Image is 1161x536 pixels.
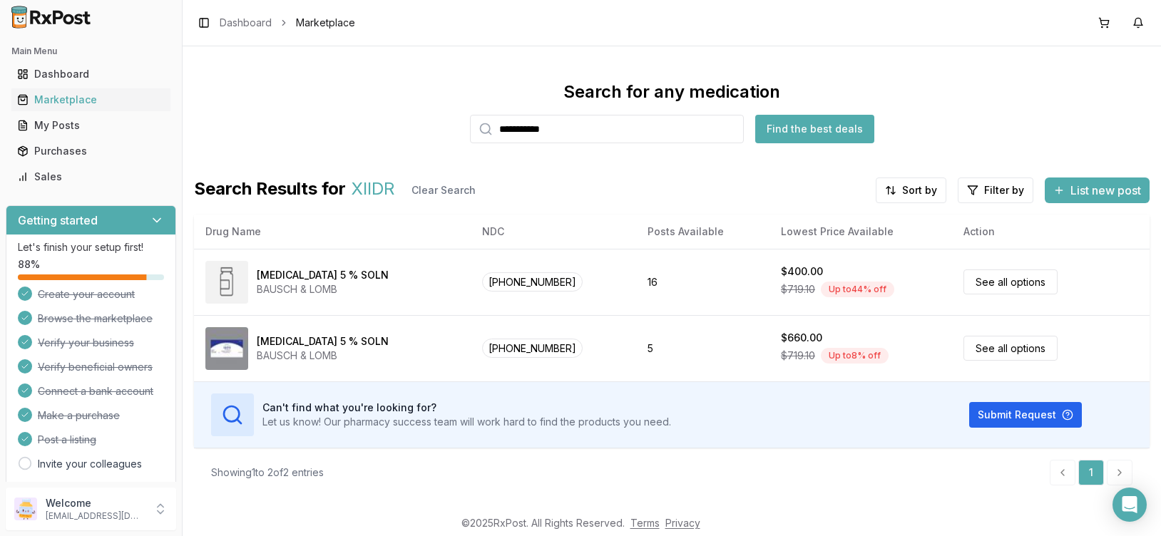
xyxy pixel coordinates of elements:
button: Filter by [958,177,1033,203]
nav: pagination [1050,460,1132,485]
button: Dashboard [6,63,176,86]
span: Marketplace [296,16,355,30]
a: Marketplace [11,87,170,113]
a: My Posts [11,113,170,138]
img: RxPost Logo [6,6,97,29]
button: Purchases [6,140,176,163]
p: Welcome [46,496,145,510]
div: BAUSCH & LOMB [257,282,389,297]
span: Search Results for [194,177,346,203]
th: Lowest Price Available [769,215,952,249]
span: $719.10 [781,282,815,297]
a: Invite your colleagues [38,457,142,471]
div: My Posts [17,118,165,133]
th: NDC [471,215,636,249]
button: Find the best deals [755,115,874,143]
th: Drug Name [194,215,471,249]
span: Post a listing [38,433,96,447]
td: 5 [636,315,769,381]
span: $719.10 [781,349,815,363]
a: Privacy [665,517,700,529]
span: [PHONE_NUMBER] [482,272,583,292]
div: Marketplace [17,93,165,107]
button: Sort by [876,177,946,203]
div: Purchases [17,144,165,158]
img: Xiidra 5 % SOLN [205,327,248,370]
div: $400.00 [781,264,823,279]
h3: Can't find what you're looking for? [262,401,671,415]
span: [PHONE_NUMBER] [482,339,583,358]
p: Let's finish your setup first! [18,240,164,254]
div: [MEDICAL_DATA] 5 % SOLN [257,334,389,349]
a: See all options [963,336,1058,361]
img: User avatar [14,498,37,520]
span: Filter by [984,183,1024,197]
span: 88 % [18,257,40,272]
span: XIIDR [352,177,394,203]
button: Clear Search [400,177,487,203]
div: Open Intercom Messenger [1113,488,1147,522]
button: My Posts [6,114,176,137]
button: Submit Request [969,402,1082,428]
div: BAUSCH & LOMB [257,349,389,363]
p: Let us know! Our pharmacy success team will work hard to find the products you need. [262,415,671,429]
span: Create your account [38,287,135,301]
img: Xiidra 5 % SOLN [205,261,248,304]
div: Up to 8 % off [821,348,889,364]
button: Sales [6,165,176,188]
div: Dashboard [17,67,165,81]
span: Make a purchase [38,408,120,423]
a: Terms [630,517,660,529]
span: List new post [1070,182,1141,199]
span: Browse the marketplace [38,311,153,326]
div: Sales [17,170,165,184]
div: Showing 1 to 2 of 2 entries [211,465,324,480]
span: Connect a bank account [38,384,153,398]
th: Posts Available [636,215,769,249]
a: 1 [1078,460,1104,485]
a: Purchases [11,138,170,164]
td: 16 [636,249,769,315]
div: $660.00 [781,331,822,345]
h2: Main Menu [11,46,170,57]
th: Action [952,215,1150,249]
button: List new post [1045,177,1150,203]
a: Sales [11,164,170,190]
span: Sort by [902,183,937,197]
a: List new post [1045,185,1150,199]
div: [MEDICAL_DATA] 5 % SOLN [257,268,389,282]
span: Verify your business [38,336,134,350]
h3: Getting started [18,212,98,229]
a: See all options [963,269,1058,294]
a: Dashboard [11,61,170,87]
p: [EMAIL_ADDRESS][DOMAIN_NAME] [46,510,145,522]
div: Search for any medication [563,81,780,103]
div: Up to 44 % off [821,282,894,297]
button: Marketplace [6,88,176,111]
nav: breadcrumb [220,16,355,30]
span: Verify beneficial owners [38,360,153,374]
a: Dashboard [220,16,272,30]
